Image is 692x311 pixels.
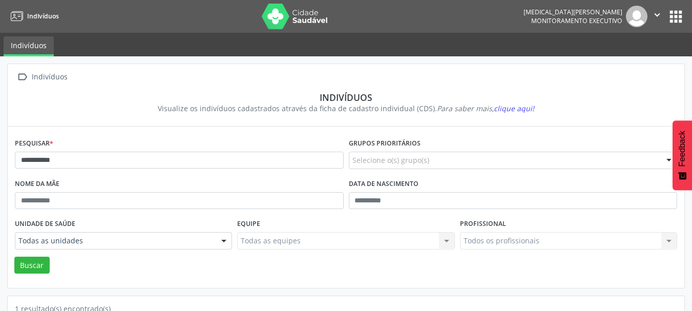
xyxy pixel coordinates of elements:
a: Indivíduos [4,36,54,56]
span: Todas as unidades [18,236,211,246]
div: Indivíduos [30,70,69,85]
label: Profissional [460,216,506,232]
img: img [626,6,647,27]
button:  [647,6,667,27]
span: Selecione o(s) grupo(s) [352,155,429,165]
span: Indivíduos [27,12,59,20]
i:  [15,70,30,85]
a: Indivíduos [7,8,59,25]
button: Feedback - Mostrar pesquisa [673,120,692,190]
button: apps [667,8,685,26]
i:  [652,9,663,20]
div: Indivíduos [22,92,670,103]
label: Grupos prioritários [349,136,421,152]
div: Visualize os indivíduos cadastrados através da ficha de cadastro individual (CDS). [22,103,670,114]
div: [MEDICAL_DATA][PERSON_NAME] [523,8,622,16]
span: clique aqui! [494,103,534,113]
label: Pesquisar [15,136,53,152]
label: Nome da mãe [15,176,59,192]
label: Unidade de saúde [15,216,75,232]
button: Buscar [14,257,50,274]
label: Data de nascimento [349,176,418,192]
span: Monitoramento Executivo [531,16,622,25]
a:  Indivíduos [15,70,69,85]
label: Equipe [237,216,260,232]
i: Para saber mais, [437,103,534,113]
span: Feedback [678,131,687,167]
